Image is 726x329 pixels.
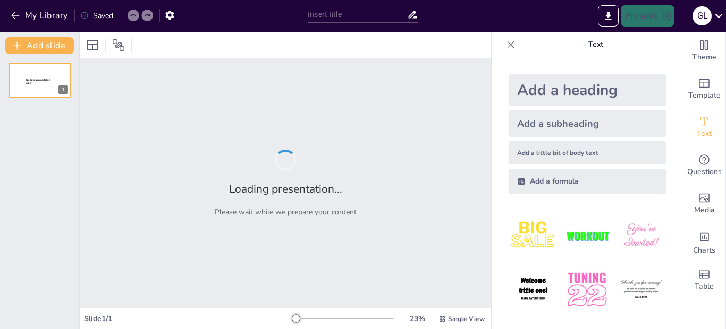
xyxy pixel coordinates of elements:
div: 1 [58,85,68,94]
div: Add a formula [509,169,666,194]
img: 5.jpeg [562,265,612,314]
div: 1 [9,63,71,98]
button: Add slide [5,37,74,54]
div: Add charts and graphs [683,223,725,261]
div: Saved [80,11,113,21]
span: Questions [687,166,722,178]
img: 6.jpeg [617,265,666,314]
div: Add a little bit of body text [509,141,666,164]
div: 23 % [404,314,430,324]
span: Charts [693,245,715,256]
span: Single View [448,315,485,323]
span: Text [697,128,712,140]
div: Get real-time input from your audience [683,146,725,185]
div: g l [693,6,712,25]
span: Position [112,39,125,51]
div: Add images, graphics, shapes or video [683,185,725,223]
button: Export to PowerPoint [598,5,619,27]
span: Theme [692,51,716,63]
button: Present [621,5,674,27]
p: Please wait while we prepare your content [215,207,357,217]
div: Layout [84,37,101,54]
input: Insert title [308,7,407,22]
div: Add a subheading [509,110,666,137]
div: Change the overall theme [683,32,725,70]
img: 1.jpeg [509,211,558,261]
p: Text [519,32,672,57]
div: Add a heading [509,74,666,106]
span: Sendsteps presentation editor [26,79,50,84]
span: Table [695,281,714,292]
div: Slide 1 / 1 [84,314,292,324]
div: Add a table [683,261,725,299]
button: g l [693,5,712,27]
h2: Loading presentation... [229,181,342,196]
div: Add text boxes [683,108,725,146]
button: My Library [8,7,72,24]
img: 4.jpeg [509,265,558,314]
span: Media [694,204,715,216]
img: 2.jpeg [562,211,612,261]
span: Template [688,90,721,101]
img: 3.jpeg [617,211,666,261]
div: Add ready made slides [683,70,725,108]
